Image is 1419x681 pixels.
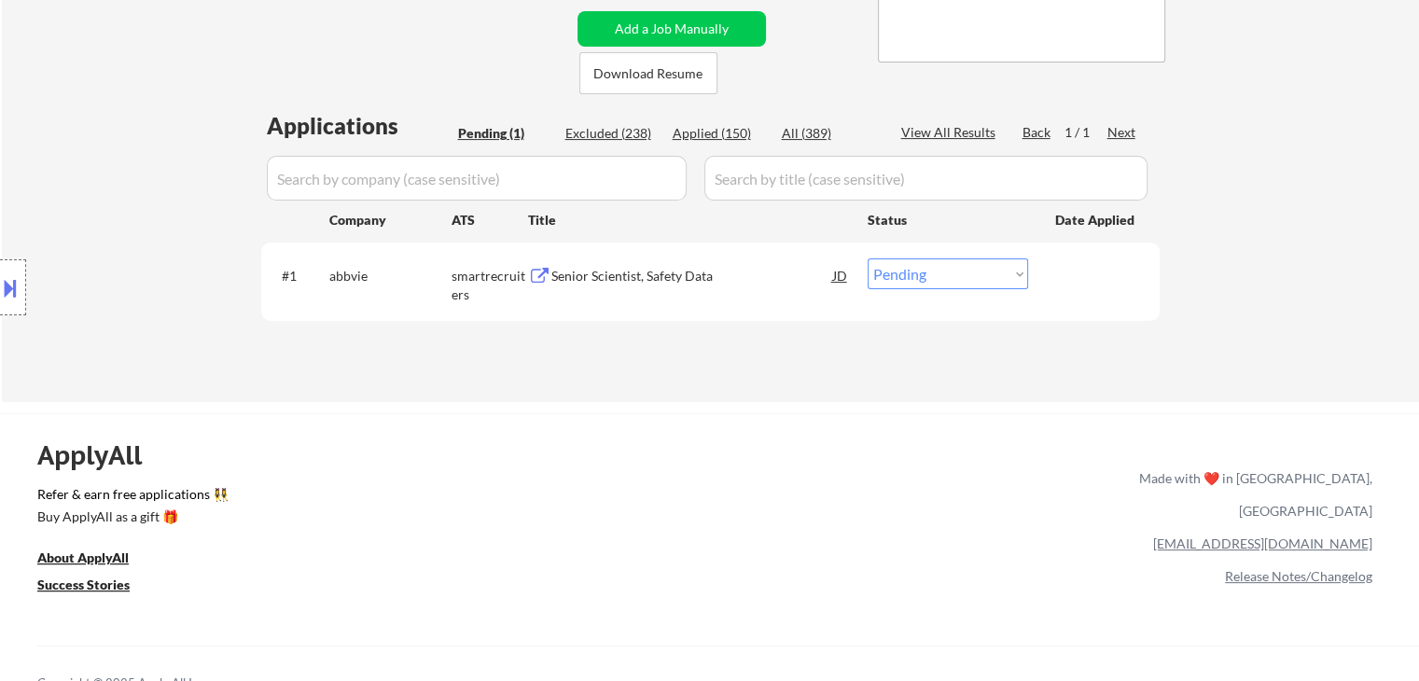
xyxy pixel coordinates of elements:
a: About ApplyAll [37,549,155,572]
button: Add a Job Manually [577,11,766,47]
a: [EMAIL_ADDRESS][DOMAIN_NAME] [1153,535,1372,551]
div: Status [868,202,1028,236]
div: ATS [452,211,528,229]
div: JD [831,258,850,292]
div: Made with ❤️ in [GEOGRAPHIC_DATA], [GEOGRAPHIC_DATA] [1132,462,1372,527]
div: Buy ApplyAll as a gift 🎁 [37,510,224,523]
u: Success Stories [37,577,130,592]
button: Download Resume [579,52,717,94]
div: smartrecruiters [452,267,528,303]
div: Applications [267,115,452,137]
div: 1 / 1 [1064,123,1107,142]
div: Company [329,211,452,229]
a: Release Notes/Changelog [1225,568,1372,584]
div: ApplyAll [37,439,163,471]
a: Buy ApplyAll as a gift 🎁 [37,507,224,531]
div: View All Results [901,123,1001,142]
div: All (389) [782,124,875,143]
a: Success Stories [37,576,155,599]
u: About ApplyAll [37,549,129,565]
div: Back [1023,123,1052,142]
div: Date Applied [1055,211,1137,229]
input: Search by company (case sensitive) [267,156,687,201]
div: Pending (1) [458,124,551,143]
div: Excluded (238) [565,124,659,143]
div: abbvie [329,267,452,285]
div: Senior Scientist, Safety Data [551,267,833,285]
div: Next [1107,123,1137,142]
div: Title [528,211,850,229]
input: Search by title (case sensitive) [704,156,1148,201]
div: Applied (150) [673,124,766,143]
a: Refer & earn free applications 👯‍♀️ [37,488,749,507]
